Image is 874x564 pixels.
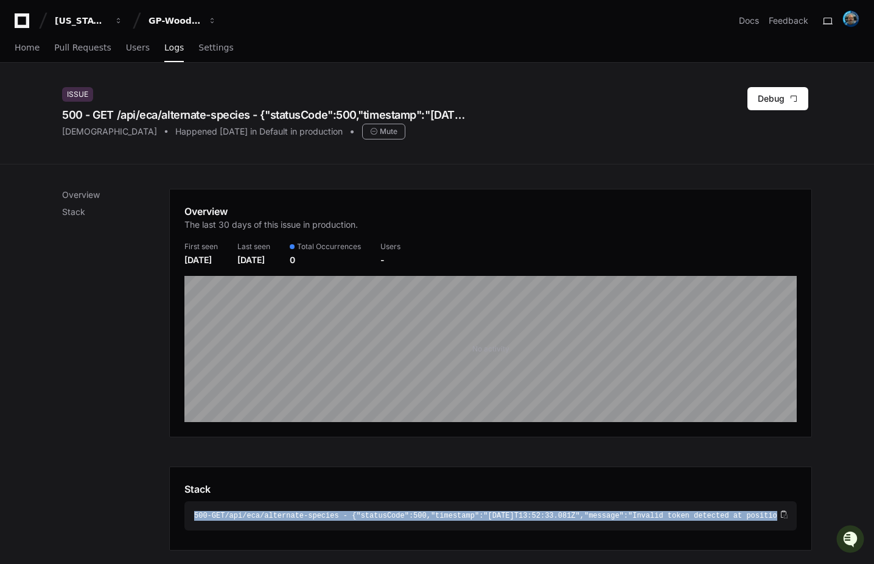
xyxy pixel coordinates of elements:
div: [US_STATE] Pacific [55,15,107,27]
span: "Invalid token detected at position 72" [628,512,799,520]
span: [PERSON_NAME] [38,163,99,173]
a: Users [126,34,150,62]
button: GP-WoodDuck 2.0 [144,10,222,32]
span: "statusCode" [356,512,408,520]
div: First seen [184,242,218,252]
p: Stack [62,206,169,218]
div: Mute [362,124,405,139]
div: [DATE] [237,254,270,266]
div: GP-WoodDuck 2.0 [149,15,201,27]
h1: Stack [184,482,211,496]
span: Logs [164,44,184,51]
img: 7521149027303_d2c55a7ec3fe4098c2f6_72.png [26,91,47,113]
app-pz-page-link-header: Overview [184,204,797,238]
button: Start new chat [207,94,222,109]
a: Settings [198,34,233,62]
p: The last 30 days of this issue in production. [184,219,358,231]
img: PlayerZero [12,12,37,37]
div: [DEMOGRAPHIC_DATA] [62,125,157,138]
span: 500 [413,512,427,520]
span: "timestamp" [431,512,479,520]
div: We're available if you need us! [55,103,167,113]
div: 0 [290,254,361,266]
span: GET [212,512,225,520]
div: - /api/eca/alternate-species - { : , : , : , : , : , : } [194,511,777,521]
div: Past conversations [12,133,82,143]
span: Users [126,44,150,51]
h1: Overview [184,204,358,219]
div: No activity [472,344,509,354]
span: "message" [584,512,624,520]
img: 1756235613930-3d25f9e4-fa56-45dd-b3ad-e072dfbd1548 [24,164,34,174]
a: Home [15,34,40,62]
button: [US_STATE] Pacific [50,10,128,32]
span: "[DATE]T13:52:33.081Z" [483,512,579,520]
div: Welcome [12,49,222,68]
div: [DATE] [184,254,218,266]
div: Users [380,242,400,252]
app-pz-page-link-header: Stack [184,482,797,496]
iframe: Open customer support [835,524,868,557]
div: Start new chat [55,91,200,103]
img: Matt Kasner [12,152,32,171]
span: [DATE] [108,163,133,173]
a: Docs [739,15,759,27]
span: Pull Requests [54,44,111,51]
div: 500 - GET /api/eca/alternate-species - {"statusCode":500,"timestamp":"[DATE]T13:52:33.081Z","mess... [62,107,471,124]
img: 1756235613930-3d25f9e4-fa56-45dd-b3ad-e072dfbd1548 [12,91,34,113]
button: See all [189,130,222,145]
button: Debug [747,87,808,110]
div: Happened [DATE] in Default in production [175,125,343,138]
span: Home [15,44,40,51]
button: Feedback [769,15,808,27]
a: Logs [164,34,184,62]
span: Total Occurrences [297,242,361,252]
span: Pylon [121,191,147,200]
p: Overview [62,189,169,201]
img: avatar [842,10,859,27]
span: 500 [194,512,208,520]
a: Powered byPylon [86,190,147,200]
div: Issue [62,87,93,102]
div: Last seen [237,242,270,252]
a: Pull Requests [54,34,111,62]
span: • [101,163,105,173]
div: - [380,254,400,266]
span: Settings [198,44,233,51]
